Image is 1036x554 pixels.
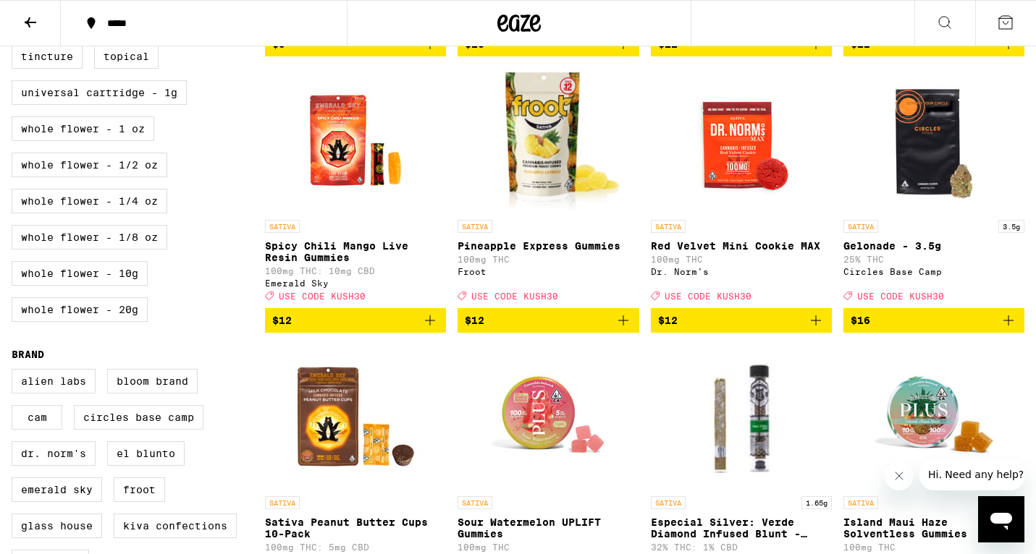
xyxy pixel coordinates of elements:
label: Topical [94,44,159,69]
label: Universal Cartridge - 1g [12,80,187,105]
div: Emerald Sky [265,278,446,288]
span: $12 [658,315,678,326]
span: $12 [465,315,484,326]
p: 3.5g [998,220,1024,233]
a: Open page for Pineapple Express Gummies from Froot [458,68,639,308]
label: Whole Flower - 1 oz [12,116,154,141]
p: 100mg THC [458,542,639,552]
p: SATIVA [843,496,878,509]
p: SATIVA [265,496,300,509]
p: Spicy Chili Mango Live Resin Gummies [265,240,446,263]
button: Add to bag [265,308,446,333]
span: USE CODE KUSH30 [279,291,366,301]
p: Red Velvet Mini Cookie MAX [651,240,832,252]
label: Circles Base Camp [74,405,203,430]
label: Whole Flower - 10g [12,261,148,286]
span: $16 [851,315,870,326]
label: Dr. Norm's [12,441,96,466]
label: Whole Flower - 1/2 oz [12,153,167,177]
a: Open page for Spicy Chili Mango Live Resin Gummies from Emerald Sky [265,68,446,308]
img: El Blunto - Especial Silver: Verde Diamond Infused Blunt - 1.65g [651,344,832,489]
a: Open page for Gelonade - 3.5g from Circles Base Camp [843,68,1024,308]
img: Emerald Sky - Spicy Chili Mango Live Resin Gummies [283,68,428,213]
img: Emerald Sky - Sativa Peanut Butter Cups 10-Pack [283,344,428,489]
legend: Brand [12,349,44,360]
p: Especial Silver: Verde Diamond Infused Blunt - 1.65g [651,516,832,540]
label: Glass House [12,513,102,538]
iframe: Close message [885,461,914,490]
p: SATIVA [458,220,492,233]
span: USE CODE KUSH30 [471,291,558,301]
button: Add to bag [458,308,639,333]
img: Froot - Pineapple Express Gummies [474,68,623,213]
p: SATIVA [651,496,686,509]
p: SATIVA [265,220,300,233]
p: 25% THC [843,255,1024,264]
label: Whole Flower - 20g [12,297,148,322]
label: Emerald Sky [12,477,102,502]
img: Circles Base Camp - Gelonade - 3.5g [862,68,1006,213]
iframe: Message from company [919,459,1024,490]
img: Dr. Norm's - Red Velvet Mini Cookie MAX [669,68,814,213]
button: Add to bag [843,308,1024,333]
span: USE CODE KUSH30 [665,291,751,301]
label: Whole Flower - 1/4 oz [12,189,167,213]
p: Gelonade - 3.5g [843,240,1024,252]
label: Froot [114,477,165,502]
label: Tincture [12,44,83,69]
p: SATIVA [651,220,686,233]
div: Dr. Norm's [651,267,832,276]
iframe: Button to launch messaging window [978,496,1024,542]
span: USE CODE KUSH30 [857,291,944,301]
label: CAM [12,405,62,430]
div: Circles Base Camp [843,267,1024,276]
div: Froot [458,267,639,276]
p: 100mg THC [458,255,639,264]
p: 100mg THC: 10mg CBD [265,266,446,276]
p: SATIVA [843,220,878,233]
p: Island Maui Haze Solventless Gummies [843,516,1024,540]
p: 32% THC: 1% CBD [651,542,832,552]
label: Kiva Confections [114,513,237,538]
label: Bloom Brand [107,369,198,393]
button: Add to bag [651,308,832,333]
p: Sour Watermelon UPLIFT Gummies [458,516,639,540]
p: Sativa Peanut Butter Cups 10-Pack [265,516,446,540]
a: Open page for Red Velvet Mini Cookie MAX from Dr. Norm's [651,68,832,308]
p: 100mg THC [843,542,1024,552]
p: 1.65g [801,496,832,509]
img: PLUS - Island Maui Haze Solventless Gummies [862,344,1006,489]
label: Alien Labs [12,369,96,393]
label: El Blunto [107,441,185,466]
p: 100mg THC [651,255,832,264]
img: PLUS - Sour Watermelon UPLIFT Gummies [476,344,620,489]
p: SATIVA [458,496,492,509]
label: Whole Flower - 1/8 oz [12,225,167,250]
p: Pineapple Express Gummies [458,240,639,252]
p: 100mg THC: 5mg CBD [265,542,446,552]
span: $12 [272,315,292,326]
